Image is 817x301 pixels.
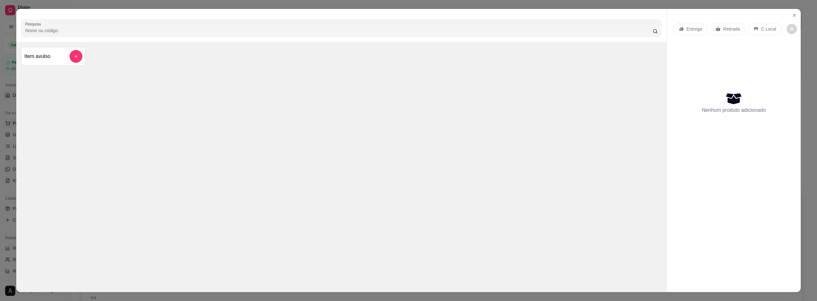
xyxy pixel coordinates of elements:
[25,21,43,27] label: Pesquisa
[723,26,740,32] p: Retirada
[789,10,799,20] button: Close
[70,50,82,63] button: add-separate-item
[686,26,702,32] p: Entrega
[761,26,776,32] p: C.Local
[24,53,50,60] h4: Item avulso
[25,27,653,34] input: Pesquisa
[702,106,766,114] p: Nenhum produto adicionado
[787,24,797,34] button: decrease-product-quantity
